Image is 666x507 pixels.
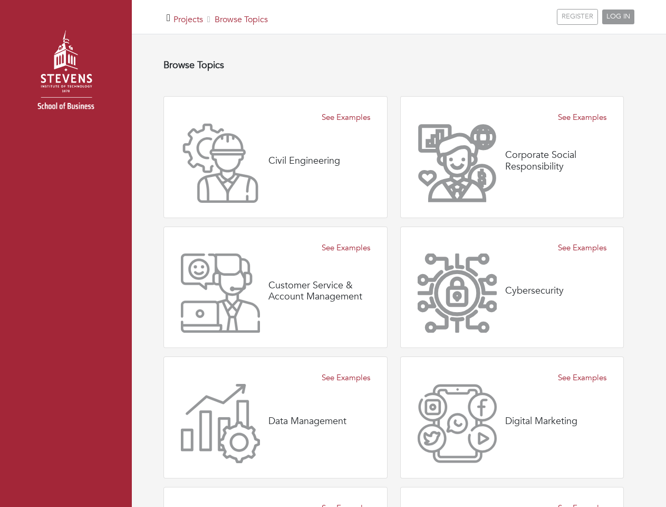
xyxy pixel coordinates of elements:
[268,155,340,167] h4: Civil Engineering
[557,9,598,25] a: REGISTER
[558,111,606,124] a: See Examples
[558,242,606,254] a: See Examples
[602,10,634,24] a: LOG IN
[215,14,268,25] a: Browse Topics
[505,285,564,297] h4: Cybersecurity
[268,280,370,303] h4: Customer Service & Account Management
[558,372,606,384] a: See Examples
[505,416,577,427] h4: Digital Marketing
[268,416,346,427] h4: Data Management
[322,242,370,254] a: See Examples
[11,18,121,129] img: stevens_logo.png
[322,372,370,384] a: See Examples
[505,149,607,172] h4: Corporate Social Responsibility
[173,14,203,25] a: Projects
[322,111,370,124] a: See Examples
[163,60,624,71] h4: Browse Topics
